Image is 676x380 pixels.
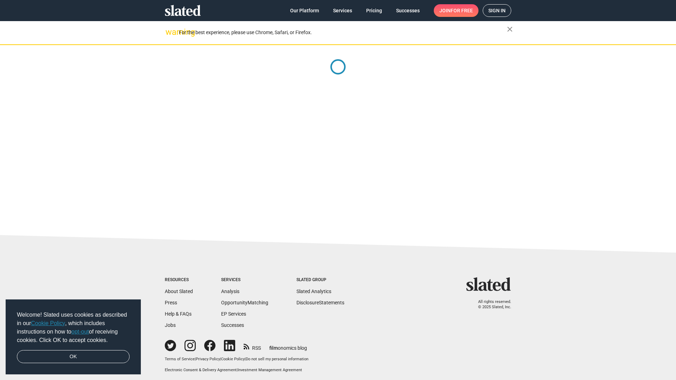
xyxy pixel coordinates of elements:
[396,4,420,17] span: Successes
[165,357,195,361] a: Terms of Service
[269,339,307,351] a: filmonomics blog
[221,311,246,317] a: EP Services
[290,4,319,17] span: Our Platform
[506,25,514,33] mat-icon: close
[237,368,238,372] span: |
[6,299,141,375] div: cookieconsent
[165,289,193,294] a: About Slated
[390,4,425,17] a: Successes
[71,329,89,335] a: opt-out
[165,311,192,317] a: Help & FAQs
[366,4,382,17] span: Pricing
[296,300,344,305] a: DisclosureStatements
[333,4,352,17] span: Services
[195,357,196,361] span: |
[17,311,130,344] span: Welcome! Slated uses cookies as described in our , which includes instructions on how to of recei...
[221,300,268,305] a: OpportunityMatching
[471,299,511,310] p: All rights reserved. © 2025 Slated, Inc.
[165,28,174,36] mat-icon: warning
[238,368,302,372] a: Investment Management Agreement
[361,4,388,17] a: Pricing
[179,28,507,37] div: For the best experience, please use Chrome, Safari, or Firefox.
[221,322,244,328] a: Successes
[451,4,473,17] span: for free
[434,4,478,17] a: Joinfor free
[196,357,220,361] a: Privacy Policy
[284,4,325,17] a: Our Platform
[221,289,239,294] a: Analysis
[244,341,261,351] a: RSS
[17,350,130,363] a: dismiss cookie message
[220,357,221,361] span: |
[221,357,245,361] a: Cookie Policy
[165,277,193,283] div: Resources
[221,277,268,283] div: Services
[296,289,331,294] a: Slated Analytics
[165,322,176,328] a: Jobs
[246,357,308,362] button: Do not sell my personal information
[488,5,506,17] span: Sign in
[296,277,344,283] div: Slated Group
[327,4,358,17] a: Services
[165,368,237,372] a: Electronic Consent & Delivery Agreement
[439,4,473,17] span: Join
[31,320,65,326] a: Cookie Policy
[165,300,177,305] a: Press
[483,4,511,17] a: Sign in
[245,357,246,361] span: |
[269,345,278,351] span: film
